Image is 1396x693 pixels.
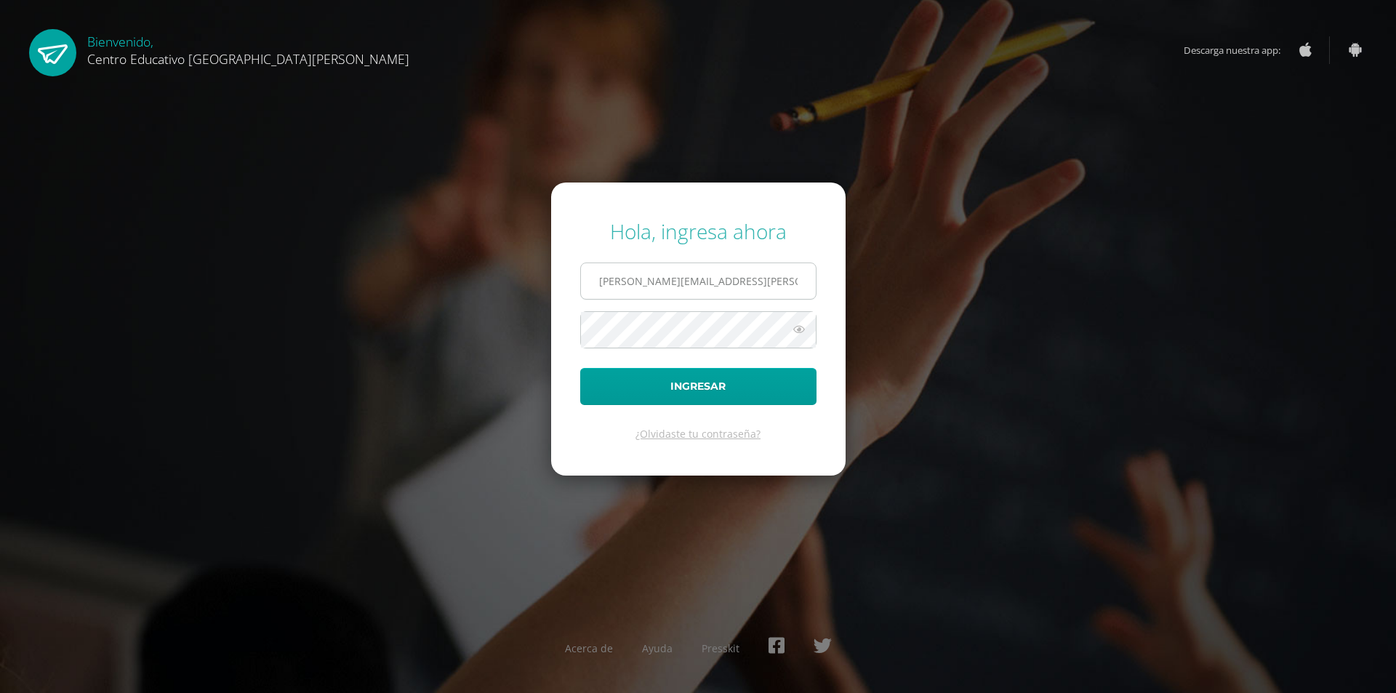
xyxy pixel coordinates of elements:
[1184,36,1295,64] span: Descarga nuestra app:
[702,641,739,655] a: Presskit
[580,368,817,405] button: Ingresar
[87,50,409,68] span: Centro Educativo [GEOGRAPHIC_DATA][PERSON_NAME]
[642,641,673,655] a: Ayuda
[635,427,761,441] a: ¿Olvidaste tu contraseña?
[87,29,409,68] div: Bienvenido,
[581,263,816,299] input: Correo electrónico o usuario
[580,217,817,245] div: Hola, ingresa ahora
[565,641,613,655] a: Acerca de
